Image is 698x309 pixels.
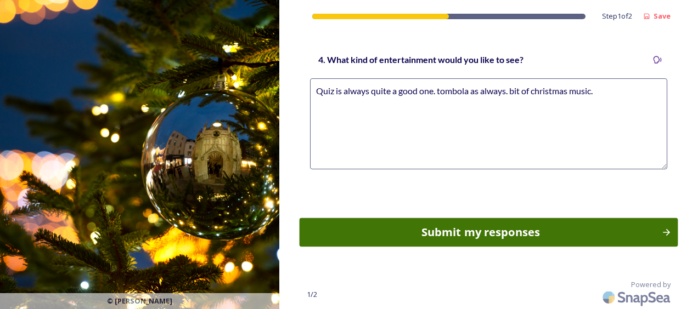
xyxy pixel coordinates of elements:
strong: 4. What kind of entertainment would you like to see? [318,54,523,65]
div: Submit my responses [305,224,655,241]
strong: Save [654,11,671,21]
span: 1 / 2 [307,289,317,300]
textarea: Quiz is always quite a good one. tombola as always. bit of christmas music. [310,78,667,169]
button: Continue [299,218,678,247]
span: © [PERSON_NAME] [107,296,172,306]
span: Step 1 of 2 [602,11,632,21]
span: Powered by [631,279,671,290]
